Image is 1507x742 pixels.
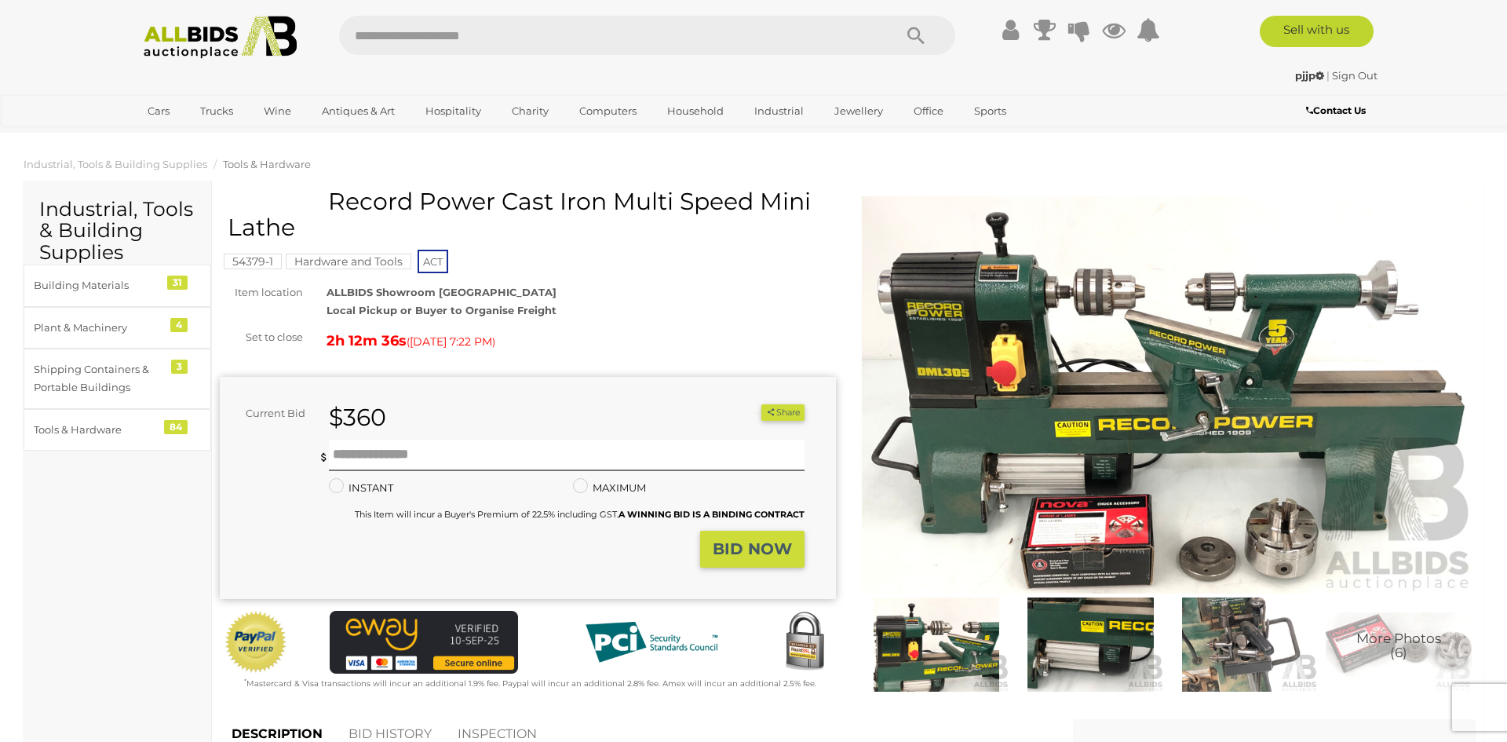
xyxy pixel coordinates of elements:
[208,328,315,346] div: Set to close
[330,611,518,674] img: eWAY Payment Gateway
[1306,102,1370,119] a: Contact Us
[286,254,411,269] mark: Hardware and Tools
[700,531,805,568] button: BID NOW
[964,98,1016,124] a: Sports
[410,334,492,349] span: [DATE] 7:22 PM
[877,16,955,55] button: Search
[34,360,163,397] div: Shipping Containers & Portable Buildings
[1295,69,1324,82] strong: pjjp
[34,319,163,337] div: Plant & Machinery
[1332,69,1377,82] a: Sign Out
[224,255,282,268] a: 54379-1
[1326,598,1472,692] a: More Photos(6)
[415,98,491,124] a: Hospitality
[713,539,792,558] strong: BID NOW
[137,98,180,124] a: Cars
[327,286,556,298] strong: ALLBIDS Showroom [GEOGRAPHIC_DATA]
[903,98,954,124] a: Office
[573,479,646,497] label: MAXIMUM
[1356,631,1441,660] span: More Photos (6)
[135,16,305,59] img: Allbids.com.au
[761,404,805,421] button: Share
[228,188,832,240] h1: Record Power Cast Iron Multi Speed Mini Lathe
[34,421,163,439] div: Tools & Hardware
[418,250,448,273] span: ACT
[223,158,311,170] a: Tools & Hardware
[24,307,211,349] a: Plant & Machinery 4
[224,254,282,269] mark: 54379-1
[39,199,195,264] h2: Industrial, Tools & Building Supplies
[657,98,734,124] a: Household
[1172,598,1318,692] img: Record Power Cast Iron Multi Speed Mini Lathe
[744,98,814,124] a: Industrial
[407,335,495,348] span: ( )
[190,98,243,124] a: Trucks
[573,611,730,674] img: PCI DSS compliant
[1326,69,1330,82] span: |
[244,678,816,689] small: Mastercard & Visa transactions will incur an additional 1.9% fee. Paypal will incur an additional...
[171,360,188,374] div: 3
[1326,598,1472,692] img: Record Power Cast Iron Multi Speed Mini Lathe
[1260,16,1374,47] a: Sell with us
[569,98,647,124] a: Computers
[329,403,386,432] strong: $360
[327,304,556,316] strong: Local Pickup or Buyer to Organise Freight
[329,479,393,497] label: INSTANT
[502,98,559,124] a: Charity
[254,98,301,124] a: Wine
[1295,69,1326,82] a: pjjp
[1017,598,1163,692] img: Record Power Cast Iron Multi Speed Mini Lathe
[1306,104,1366,116] b: Contact Us
[618,509,805,520] b: A WINNING BID IS A BINDING CONTRACT
[859,196,1476,594] img: Record Power Cast Iron Multi Speed Mini Lathe
[34,276,163,294] div: Building Materials
[286,255,411,268] a: Hardware and Tools
[24,265,211,306] a: Building Materials 31
[743,405,759,421] li: Watch this item
[863,598,1009,692] img: Record Power Cast Iron Multi Speed Mini Lathe
[24,158,207,170] a: Industrial, Tools & Building Supplies
[220,404,317,422] div: Current Bid
[312,98,405,124] a: Antiques & Art
[164,420,188,434] div: 84
[167,276,188,290] div: 31
[24,349,211,409] a: Shipping Containers & Portable Buildings 3
[327,332,407,349] strong: 2h 12m 36s
[137,124,269,150] a: [GEOGRAPHIC_DATA]
[170,318,188,332] div: 4
[208,283,315,302] div: Item location
[824,98,893,124] a: Jewellery
[773,611,836,674] img: Secured by Rapid SSL
[24,409,211,451] a: Tools & Hardware 84
[224,611,288,674] img: Official PayPal Seal
[355,509,805,520] small: This Item will incur a Buyer's Premium of 22.5% including GST.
